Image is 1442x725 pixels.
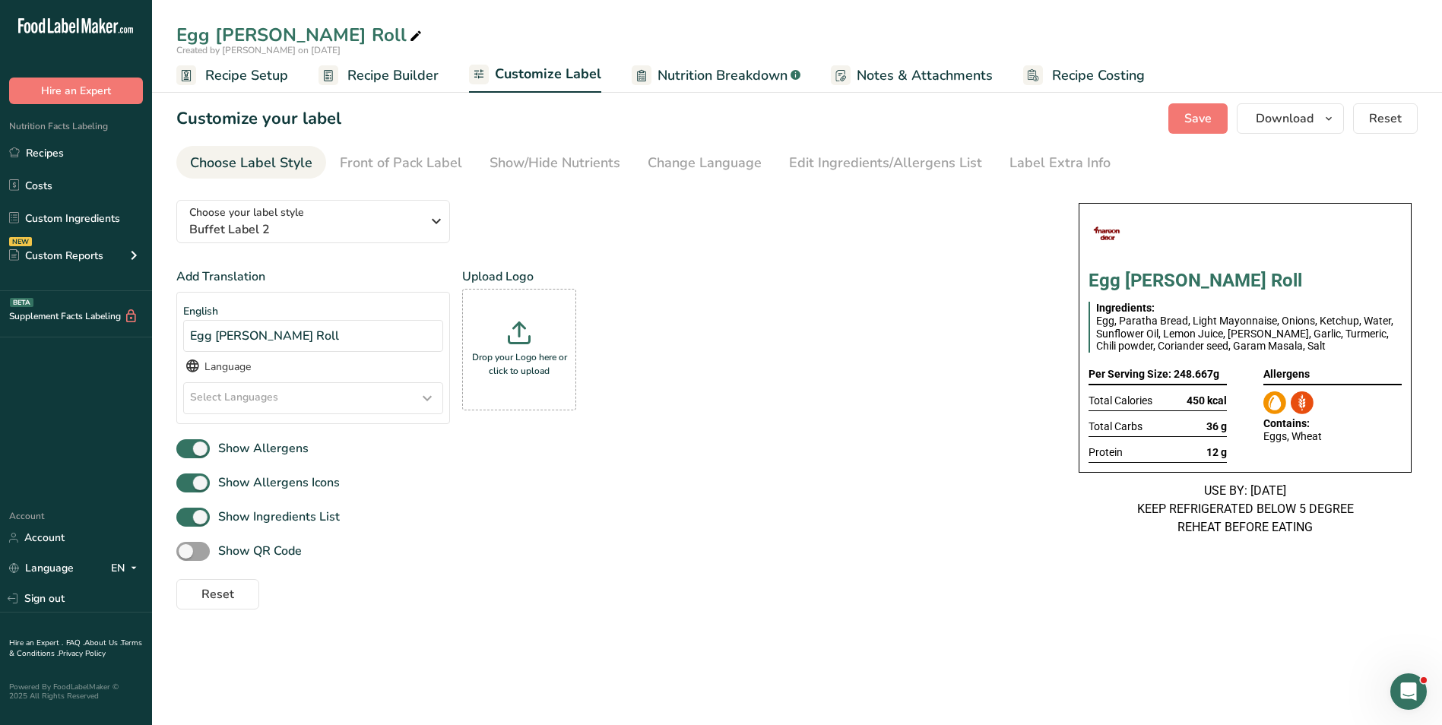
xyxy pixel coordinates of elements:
img: Wheat [1291,391,1314,414]
button: Choose your label style Buffet Label 2 [176,200,450,243]
div: Change Language [648,153,762,173]
a: Hire an Expert . [9,638,63,648]
span: Reset [201,585,234,603]
a: Language [9,555,74,581]
div: BETA [10,298,33,307]
h1: Egg [PERSON_NAME] Roll [1089,271,1402,290]
button: Reset [1353,103,1418,134]
div: EN [111,559,143,578]
div: Edit Ingredients/Allergens List [789,153,982,173]
div: Upload Logo [462,268,576,410]
span: Customize Label [495,64,601,84]
div: Ingredients: [1096,302,1396,315]
div: USE BY: [DATE] KEEP REFRIGERATED BELOW 5 DEGREE REHEAT BEFORE EATING [1079,482,1412,537]
span: Show QR Code [210,542,302,560]
a: FAQ . [66,638,84,648]
a: Terms & Conditions . [9,638,142,659]
p: Drop your Logo here or click to upload [466,350,572,378]
span: Protein [1089,446,1123,459]
a: Notes & Attachments [831,59,993,93]
span: Download [1256,109,1314,128]
span: 12 g [1206,446,1227,459]
div: Powered By FoodLabelMaker © 2025 All Rights Reserved [9,682,143,701]
div: NEW [9,237,32,246]
a: Nutrition Breakdown [632,59,800,93]
span: English [183,304,218,318]
div: Show/Hide Nutrients [490,153,620,173]
span: Egg, Paratha Bread, Light Mayonnaise, Onions, Ketchup, Water, Sunflower Oil, Lemon Juice, [PERSON... [1096,315,1393,353]
a: About Us . [84,638,121,648]
span: Nutrition Breakdown [658,65,788,86]
div: Eggs, Wheat [1263,430,1402,443]
a: Customize Label [469,57,601,93]
a: Recipe Costing [1023,59,1145,93]
button: Download [1237,103,1344,134]
div: Select Languages [184,383,442,413]
a: Recipe Builder [319,59,439,93]
img: Eggs [1263,391,1286,414]
span: Total Carbs [1089,420,1143,433]
div: Label Extra Info [1009,153,1111,173]
span: Choose your label style [189,204,304,220]
div: Egg [PERSON_NAME] Roll [176,21,425,49]
button: Save [1168,103,1228,134]
span: Contains: [1263,417,1310,429]
span: Recipe Builder [347,65,439,86]
span: Recipe Setup [205,65,288,86]
button: Reset [176,579,259,609]
span: Recipe Costing [1052,65,1145,86]
span: Buffet Label 2 [189,220,421,239]
div: Language [183,358,443,376]
span: Total Calories [1089,394,1152,407]
div: Add Translation [176,268,450,424]
span: 36 g [1206,420,1227,433]
div: Egg [PERSON_NAME] Roll [183,320,443,352]
iframe: Intercom live chat [1390,673,1427,710]
div: Choose Label Style [190,153,312,173]
div: Custom Reports [9,248,103,264]
button: Hire an Expert [9,78,143,104]
img: apSyclVNSQLBkXEoRD0q_1747831897.jpg [1089,213,1127,251]
span: Show Allergens Icons [210,473,340,492]
a: Privacy Policy [59,648,106,659]
div: Allergens [1263,365,1402,385]
span: Reset [1369,109,1402,128]
span: Created by [PERSON_NAME] on [DATE] [176,44,341,56]
span: Notes & Attachments [857,65,993,86]
span: Show Ingredients List [210,508,340,526]
h1: Customize your label [176,106,341,131]
span: 450 kcal [1187,394,1227,407]
div: Front of Pack Label [340,153,462,173]
a: Recipe Setup [176,59,288,93]
div: Per Serving Size: 248.667g [1089,365,1227,385]
span: Save [1184,109,1212,128]
span: Show Allergens [210,439,309,457]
